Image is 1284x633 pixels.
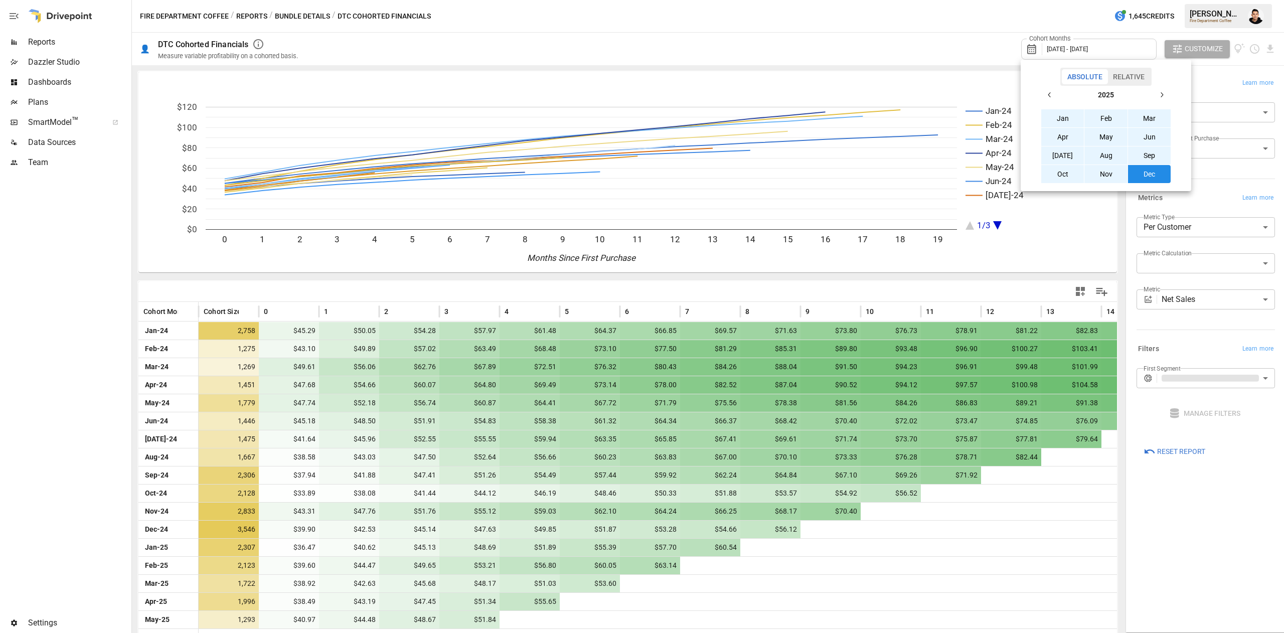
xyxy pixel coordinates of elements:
[1128,146,1171,165] button: Sep
[1059,86,1153,104] button: 2025
[1041,109,1084,127] button: Jan
[1084,165,1128,183] button: Nov
[1084,146,1128,165] button: Aug
[1084,109,1128,127] button: Feb
[1041,165,1084,183] button: Oct
[1041,128,1084,146] button: Apr
[1107,69,1150,84] button: Relative
[1041,146,1084,165] button: [DATE]
[1128,165,1171,183] button: Dec
[1128,128,1171,146] button: Jun
[1128,109,1171,127] button: Mar
[1062,69,1108,84] button: Absolute
[1084,128,1128,146] button: May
